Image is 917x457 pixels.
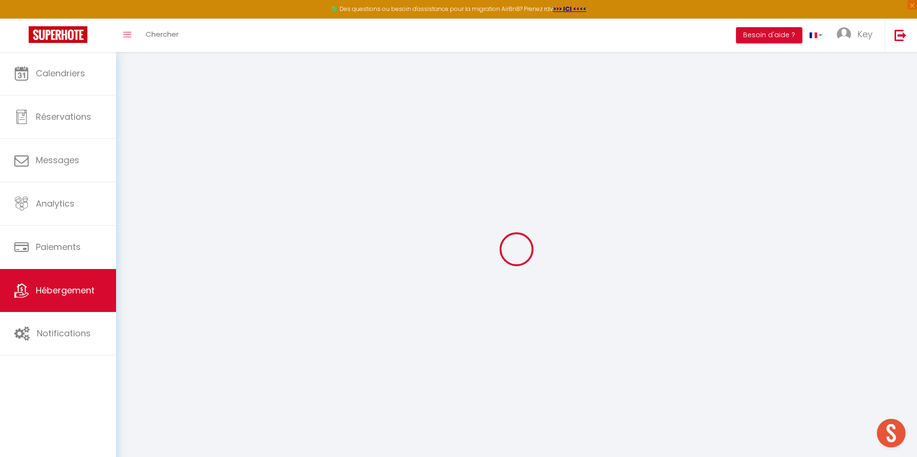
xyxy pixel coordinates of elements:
[877,419,906,447] div: Ouvrir le chat
[36,241,81,253] span: Paiements
[895,29,906,41] img: logout
[36,154,79,166] span: Messages
[37,327,91,339] span: Notifications
[36,67,85,79] span: Calendriers
[837,27,851,42] img: ...
[36,197,75,209] span: Analytics
[36,111,91,123] span: Réservations
[736,27,802,43] button: Besoin d'aide ?
[146,29,179,39] span: Chercher
[857,28,873,40] span: Key
[36,284,95,296] span: Hébergement
[830,19,885,52] a: ... Key
[553,5,586,13] a: >>> ICI <<<<
[29,26,87,43] img: Super Booking
[139,19,186,52] a: Chercher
